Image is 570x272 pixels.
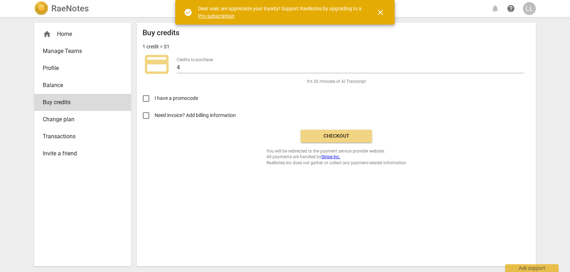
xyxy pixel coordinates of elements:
[34,43,131,60] a: Manage Teams
[198,13,234,19] a: Pro subscription
[155,95,198,102] span: I have a promocode
[301,130,372,143] button: Checkout
[177,58,213,62] label: Credits to purchase
[34,128,131,145] a: Transactions
[321,154,340,159] a: Stripe Inc.
[266,148,406,166] span: You will be redirected to the payment service provider website. All payments are handled by RaeNo...
[43,30,117,38] div: Home
[43,98,117,107] span: Buy credits
[34,77,131,94] a: Balance
[505,264,559,272] div: Ask support
[43,115,117,124] span: Change plan
[307,79,366,85] span: It's 26 minutes of AI Transcript
[43,64,117,73] span: Profile
[34,145,131,162] a: Invite a friend
[372,4,389,21] button: Close
[198,5,363,20] div: Dear user, we appreciate your loyalty! Support RaeNotes by upgrading to a
[184,8,192,17] span: check_circle
[43,30,51,38] span: home
[523,2,536,15] button: LL
[155,112,237,119] span: Need invoice? Add billing information
[34,1,48,16] img: Logo
[142,50,171,79] span: credit_card
[142,28,180,37] h2: Buy credits
[34,60,131,77] a: Profile
[51,4,89,14] h2: RaeNotes
[504,2,517,15] a: Help
[34,1,89,16] a: LogoRaeNotes
[376,8,385,17] span: close
[34,94,131,111] a: Buy credits
[306,133,366,140] span: Checkout
[34,26,131,43] div: Home
[507,4,515,13] span: help
[43,149,117,158] span: Invite a friend
[43,81,117,90] span: Balance
[43,47,117,55] span: Manage Teams
[34,111,131,128] a: Change plan
[43,132,117,141] span: Transactions
[142,43,170,50] p: 1 credit = $1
